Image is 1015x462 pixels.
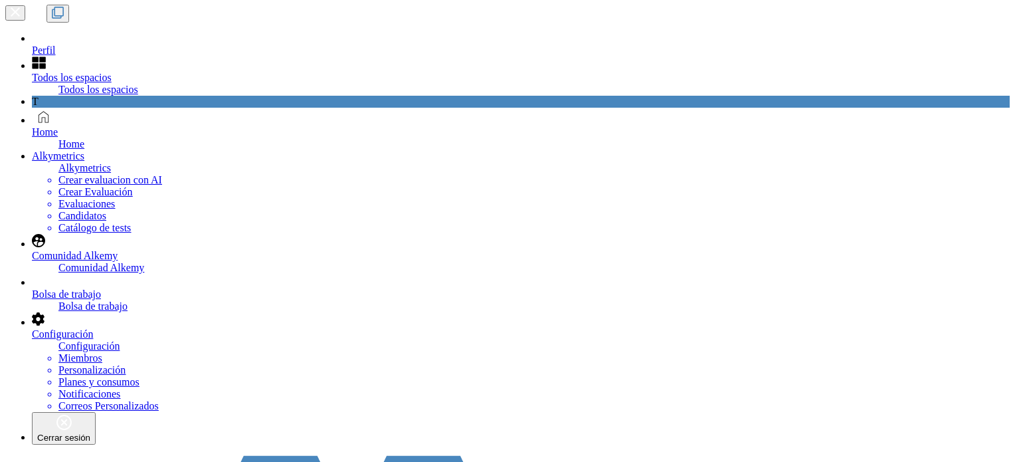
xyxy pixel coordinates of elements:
[32,328,93,340] span: Configuración
[58,340,120,352] span: Configuración
[32,289,101,300] span: Bolsa de trabajo
[32,150,84,162] span: Alkymetrics
[32,72,112,83] span: Todos los espacios
[32,126,58,138] span: Home
[32,96,39,107] span: T
[32,45,56,56] span: Perfil
[58,300,128,312] span: Bolsa de trabajo
[58,352,102,364] a: Miembros
[32,31,1010,57] a: Perfil
[58,262,144,273] span: Comunidad Alkemy
[32,250,118,261] span: Comunidad Alkemy
[37,433,90,443] span: Cerrar sesión
[58,364,126,376] a: Personalización
[58,84,138,95] span: Todos los espacios
[32,412,96,445] button: Cerrar sesión
[58,162,111,173] span: Alkymetrics
[58,174,162,185] a: Crear evaluacion con AI
[58,210,106,221] a: Candidatos
[58,138,84,150] span: Home
[58,376,139,388] a: Planes y consumos
[58,400,159,411] a: Correos Personalizados
[58,222,131,233] a: Catálogo de tests
[58,388,120,400] a: Notificaciones
[58,186,133,197] a: Crear Evaluación
[58,198,115,209] a: Evaluaciones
